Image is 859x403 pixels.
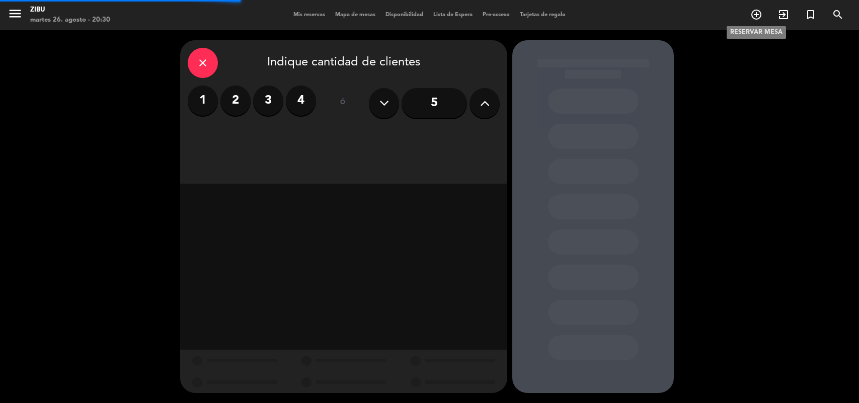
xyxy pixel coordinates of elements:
div: martes 26. agosto - 20:30 [30,15,110,25]
i: turned_in_not [805,9,817,21]
span: Pre-acceso [478,12,515,18]
i: add_circle_outline [750,9,762,21]
span: Mapa de mesas [330,12,380,18]
div: Indique cantidad de clientes [188,48,500,78]
div: ó [326,86,359,121]
span: Mis reservas [288,12,330,18]
span: Disponibilidad [380,12,428,18]
div: RESERVAR MESA [727,26,786,39]
i: search [832,9,844,21]
i: exit_to_app [777,9,790,21]
i: close [197,57,209,69]
span: Tarjetas de regalo [515,12,571,18]
span: Lista de Espera [428,12,478,18]
button: menu [8,6,23,25]
div: Zibu [30,5,110,15]
label: 4 [286,86,316,116]
i: menu [8,6,23,21]
label: 1 [188,86,218,116]
label: 3 [253,86,283,116]
label: 2 [220,86,251,116]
